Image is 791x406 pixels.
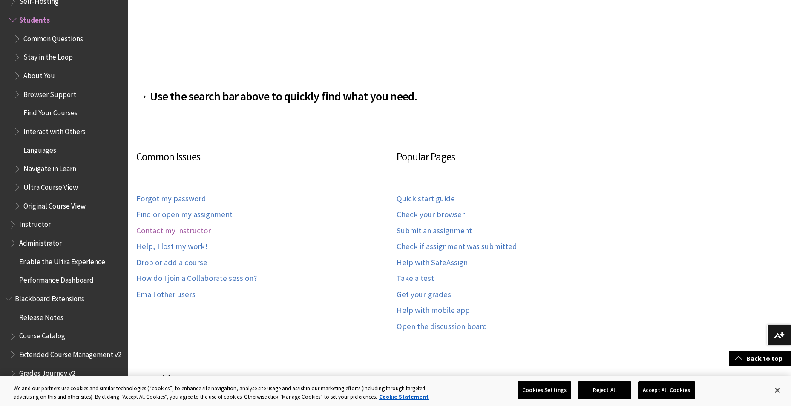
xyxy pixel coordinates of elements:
span: Browser Support [23,87,76,99]
a: Find or open my assignment [136,210,233,220]
a: Email other users [136,290,196,300]
button: Cookies Settings [518,381,571,399]
a: More information about your privacy, opens in a new tab [379,393,429,400]
a: Get your grades [397,290,451,300]
span: Original Course View [23,199,86,210]
span: Extended Course Management v2 [19,347,121,359]
button: Reject All [578,381,631,399]
a: Check if assignment was submitted [397,242,517,252]
span: Find Your Courses [23,106,78,117]
a: Submit an assignment [397,226,472,236]
h3: New Videos [136,372,397,397]
span: Enable the Ultra Experience [19,254,105,266]
a: Help with mobile app [397,306,470,315]
span: Interact with Others [23,124,86,136]
a: Back to top [729,351,791,366]
h3: Common Issues [136,149,397,174]
span: Administrator [19,236,62,247]
button: Accept All Cookies [638,381,695,399]
a: Help with SafeAssign [397,258,468,268]
span: Blackboard Extensions [15,292,84,303]
a: Quick start guide [397,194,455,204]
h2: → Use the search bar above to quickly find what you need. [136,77,656,105]
a: Take a test [397,274,434,283]
span: Release Notes [19,310,63,322]
a: Drop or add a course [136,258,207,268]
span: Languages [23,143,56,154]
span: About You [23,69,55,80]
span: Grades Journey v2 [19,366,75,377]
a: Contact my instructor [136,226,211,236]
span: Navigate in Learn [23,162,76,173]
button: Close [768,381,787,400]
span: Instructor [19,217,51,229]
h3: Popular Pages [397,149,648,174]
span: Students [19,13,50,24]
a: Forgot my password [136,194,206,204]
a: How do I join a Collaborate session? [136,274,257,283]
span: Stay in the Loop [23,50,73,62]
span: Common Questions [23,31,83,43]
a: Check your browser [397,210,465,220]
div: We and our partners use cookies and similar technologies (“cookies”) to enhance site navigation, ... [14,384,435,401]
span: Performance Dashboard [19,273,94,285]
span: Ultra Course View [23,180,78,192]
span: Course Catalog [19,329,65,340]
a: Open the discussion board [397,322,487,332]
a: Help, I lost my work! [136,242,207,252]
